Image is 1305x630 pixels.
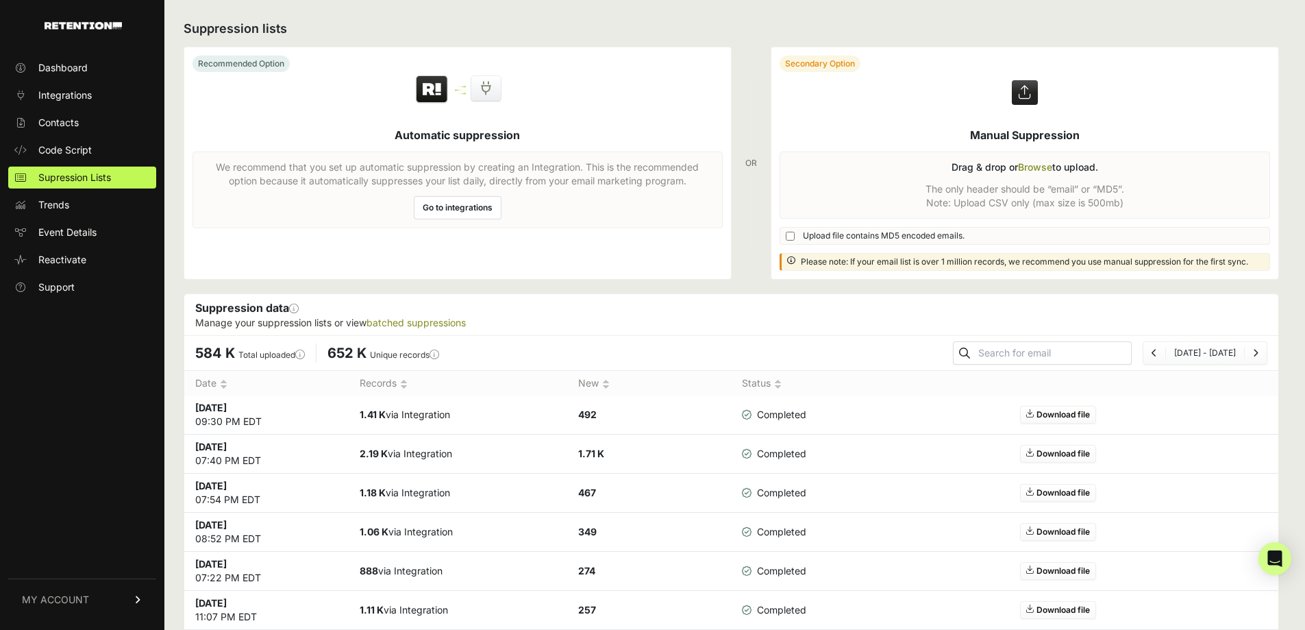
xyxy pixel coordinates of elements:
strong: [DATE] [195,441,227,452]
img: no_sort-eaf950dc5ab64cae54d48a5578032e96f70b2ecb7d747501f34c8f2db400fb66.gif [400,379,408,389]
strong: 1.71 K [578,448,604,459]
strong: 1.06 K [360,526,388,537]
a: Trends [8,194,156,216]
a: MY ACCOUNT [8,579,156,620]
td: 07:54 PM EDT [184,474,349,513]
a: Download file [1020,406,1096,424]
a: Supression Lists [8,167,156,189]
img: no_sort-eaf950dc5ab64cae54d48a5578032e96f70b2ecb7d747501f34c8f2db400fb66.gif [774,379,782,389]
td: via Integration [349,396,567,435]
img: no_sort-eaf950dc5ab64cae54d48a5578032e96f70b2ecb7d747501f34c8f2db400fb66.gif [602,379,610,389]
label: Unique records [370,350,439,360]
th: Status [731,371,841,396]
strong: 492 [578,409,597,420]
td: via Integration [349,474,567,513]
label: Total uploaded [238,350,305,360]
span: Completed [742,408,806,422]
img: no_sort-eaf950dc5ab64cae54d48a5578032e96f70b2ecb7d747501f34c8f2db400fb66.gif [220,379,227,389]
a: Go to integrations [414,196,501,219]
span: Trends [38,198,69,212]
td: 08:52 PM EDT [184,513,349,552]
span: MY ACCOUNT [22,593,89,607]
td: 07:22 PM EDT [184,552,349,591]
a: Integrations [8,84,156,106]
strong: [DATE] [195,480,227,492]
strong: 1.18 K [360,487,386,498]
a: Reactivate [8,249,156,271]
input: Search for email [975,343,1131,363]
span: Code Script [38,143,92,157]
span: Completed [742,486,806,500]
nav: Page navigation [1143,341,1267,365]
strong: 257 [578,604,596,616]
td: via Integration [349,552,567,591]
span: Integrations [38,88,92,102]
span: Supression Lists [38,171,111,184]
span: Completed [742,564,806,578]
a: Download file [1020,523,1096,541]
th: Records [349,371,567,396]
td: 07:40 PM EDT [184,435,349,474]
li: [DATE] - [DATE] [1165,348,1244,359]
a: Contacts [8,112,156,134]
strong: [DATE] [195,519,227,531]
span: Completed [742,447,806,461]
td: 09:30 PM EDT [184,396,349,435]
span: Contacts [38,116,79,130]
p: We recommend that you set up automatic suppression by creating an Integration. This is the recomm... [201,160,714,188]
strong: [DATE] [195,597,227,609]
div: OR [745,47,757,280]
a: Download file [1020,601,1096,619]
a: Download file [1020,484,1096,502]
strong: [DATE] [195,402,227,413]
div: Suppression data [184,294,1278,335]
div: Recommended Option [192,56,290,72]
strong: 1.11 K [360,604,384,616]
span: 652 K [327,345,366,361]
td: 11:07 PM EDT [184,591,349,630]
a: Code Script [8,139,156,161]
img: Retention.com [45,22,122,29]
strong: 2.19 K [360,448,388,459]
span: Reactivate [38,253,86,267]
td: via Integration [349,591,567,630]
td: via Integration [349,513,567,552]
span: Upload file contains MD5 encoded emails. [803,230,965,241]
td: via Integration [349,435,567,474]
h5: Automatic suppression [395,127,520,143]
img: integration [455,86,466,88]
a: Download file [1020,445,1096,463]
th: New [567,371,732,396]
span: Completed [742,525,806,539]
span: Completed [742,603,806,617]
p: Manage your suppression lists or view [195,316,1267,330]
a: Event Details [8,221,156,243]
a: Support [8,276,156,298]
th: Date [184,371,349,396]
a: Previous [1152,348,1157,358]
strong: 1.41 K [360,409,386,420]
strong: 349 [578,526,597,537]
input: Upload file contains MD5 encoded emails. [786,232,795,241]
h2: Suppression lists [184,19,1279,38]
div: Open Intercom Messenger [1258,542,1291,575]
strong: [DATE] [195,558,227,570]
img: Retention [414,75,449,105]
a: batched suppressions [366,317,466,328]
strong: 467 [578,487,596,498]
img: integration [455,89,466,91]
a: Next [1253,348,1258,358]
span: Support [38,280,75,294]
a: Download file [1020,562,1096,580]
span: 584 K [195,345,235,361]
span: Dashboard [38,61,88,75]
img: integration [455,93,466,95]
strong: 274 [578,565,595,577]
strong: 888 [360,565,378,577]
a: Dashboard [8,57,156,79]
span: Event Details [38,226,97,239]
